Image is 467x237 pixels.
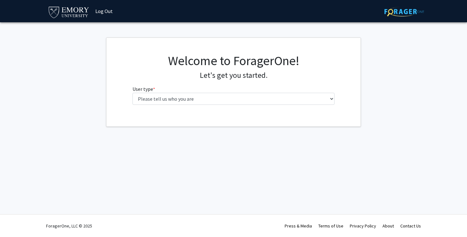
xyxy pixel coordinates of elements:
[384,7,424,17] img: ForagerOne Logo
[132,71,335,80] h4: Let's get you started.
[132,85,155,93] label: User type
[285,223,312,229] a: Press & Media
[318,223,343,229] a: Terms of Use
[5,208,27,232] iframe: Chat
[382,223,394,229] a: About
[132,53,335,68] h1: Welcome to ForagerOne!
[350,223,376,229] a: Privacy Policy
[46,215,92,237] div: ForagerOne, LLC © 2025
[400,223,421,229] a: Contact Us
[48,5,90,19] img: Emory University Logo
